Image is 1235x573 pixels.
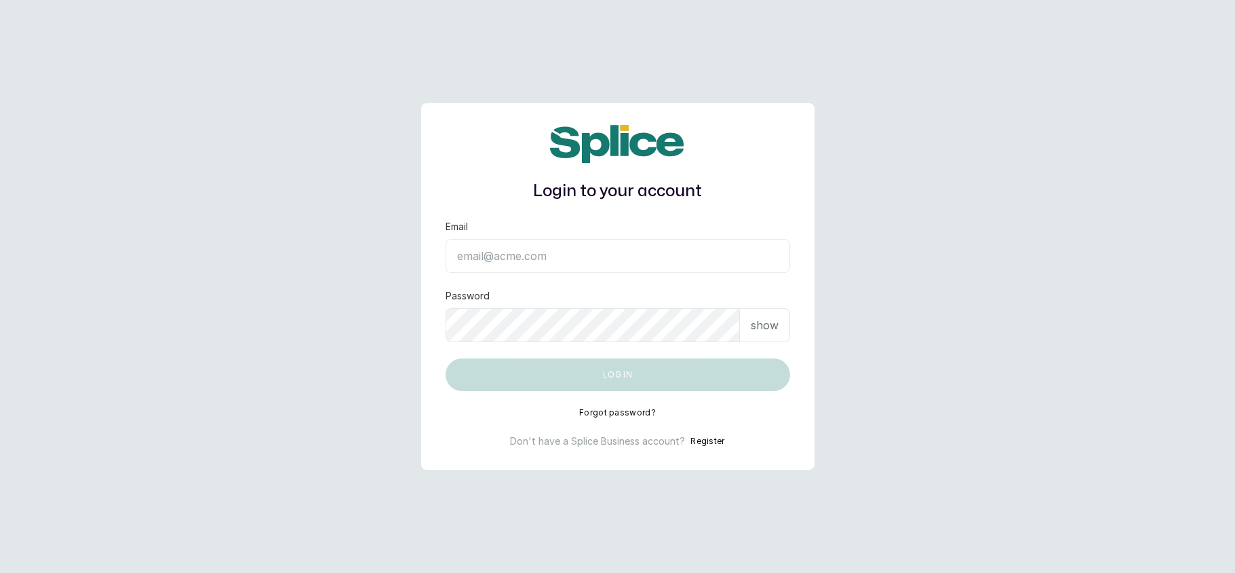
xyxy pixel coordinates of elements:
[751,317,779,333] p: show
[579,407,656,418] button: Forgot password?
[446,358,790,391] button: Log in
[446,239,790,273] input: email@acme.com
[446,220,468,234] label: Email
[690,435,724,448] button: Register
[446,179,790,204] h1: Login to your account
[446,289,490,303] label: Password
[510,435,685,448] p: Don't have a Splice Business account?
